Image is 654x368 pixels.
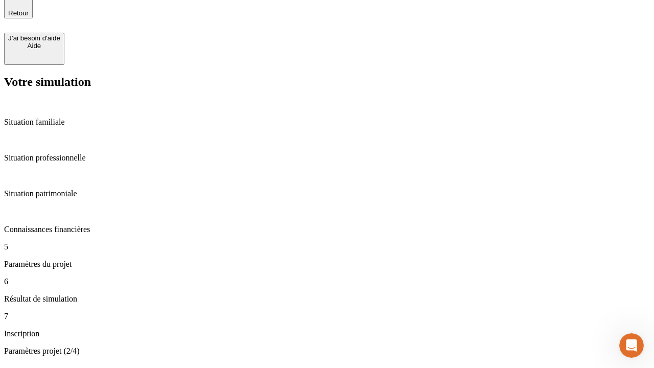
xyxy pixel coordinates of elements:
[8,42,60,50] div: Aide
[4,33,64,65] button: J’ai besoin d'aideAide
[4,277,650,286] p: 6
[4,294,650,304] p: Résultat de simulation
[4,260,650,269] p: Paramètres du projet
[619,333,644,358] iframe: Intercom live chat
[4,242,650,251] p: 5
[4,75,650,89] h2: Votre simulation
[4,189,650,198] p: Situation patrimoniale
[8,9,29,17] span: Retour
[4,347,650,356] p: Paramètres projet (2/4)
[4,329,650,338] p: Inscription
[4,312,650,321] p: 7
[4,153,650,163] p: Situation professionnelle
[8,34,60,42] div: J’ai besoin d'aide
[4,118,650,127] p: Situation familiale
[4,225,650,234] p: Connaissances financières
